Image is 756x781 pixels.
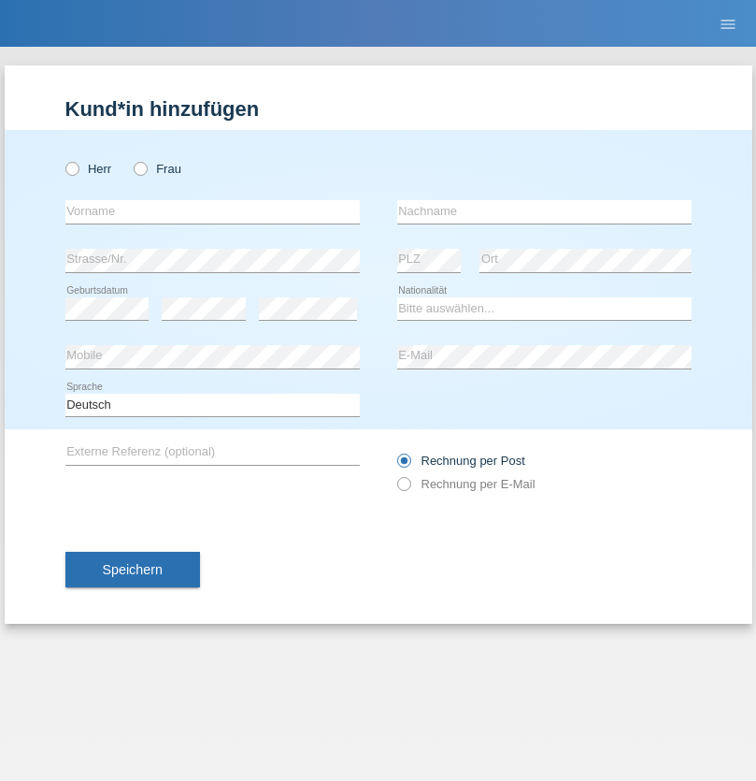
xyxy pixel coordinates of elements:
label: Rechnung per E-Mail [397,477,535,491]
input: Rechnung per E-Mail [397,477,409,500]
input: Rechnung per Post [397,454,409,477]
label: Frau [134,162,181,176]
input: Frau [134,162,146,174]
label: Rechnung per Post [397,454,525,468]
input: Herr [65,162,78,174]
label: Herr [65,162,112,176]
h1: Kund*in hinzufügen [65,97,692,121]
span: Speichern [103,562,163,577]
i: menu [719,15,737,34]
a: menu [709,18,747,29]
button: Speichern [65,552,200,587]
